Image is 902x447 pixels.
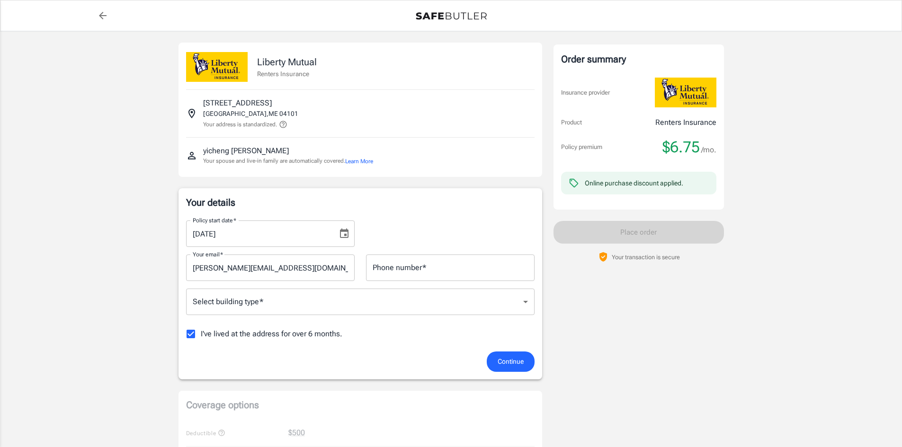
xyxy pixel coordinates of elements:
p: yicheng [PERSON_NAME] [203,145,289,157]
p: Your spouse and live-in family are automatically covered. [203,157,373,166]
img: Back to quotes [416,12,487,20]
p: Product [561,118,582,127]
button: Choose date, selected date is Sep 5, 2025 [335,224,354,243]
button: Continue [487,351,535,372]
input: Enter email [186,254,355,281]
p: Your details [186,196,535,209]
svg: Insured address [186,108,197,119]
button: Learn More [345,157,373,166]
p: Renters Insurance [655,117,716,128]
p: Renters Insurance [257,69,317,79]
span: $6.75 [662,138,700,157]
label: Your email [193,250,223,258]
div: Online purchase discount applied. [585,178,683,188]
p: [STREET_ADDRESS] [203,97,272,109]
svg: Insured person [186,150,197,161]
p: Liberty Mutual [257,55,317,69]
span: I've lived at the address for over 6 months. [201,328,342,340]
p: Policy premium [561,142,602,152]
input: Enter number [366,254,535,281]
div: Order summary [561,52,716,66]
img: Liberty Mutual [186,52,248,82]
img: Liberty Mutual [655,78,716,107]
a: back to quotes [93,6,112,25]
input: MM/DD/YYYY [186,220,331,247]
label: Policy start date [193,216,236,224]
p: [GEOGRAPHIC_DATA] , ME 04101 [203,109,298,118]
p: Your transaction is secure [612,253,680,262]
p: Insurance provider [561,88,610,97]
p: Your address is standardized. [203,120,277,129]
span: Continue [498,356,524,368]
span: /mo. [701,143,716,157]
